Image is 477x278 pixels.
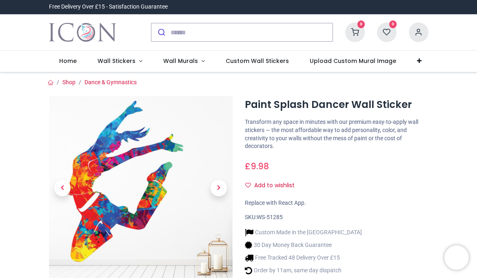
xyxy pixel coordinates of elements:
div: SKU: [245,213,428,222]
span: £ [245,160,269,172]
li: Custom Made in the [GEOGRAPHIC_DATA] [245,228,362,237]
span: Upload Custom Mural Image [310,57,396,65]
sup: 0 [389,20,397,28]
a: Next [205,124,233,253]
p: Transform any space in minutes with our premium easy-to-apply wall stickers — the most affordable... [245,118,428,150]
button: Submit [151,23,171,41]
h1: Paint Splash Dancer Wall Sticker [245,98,428,112]
a: Dance & Gymnastics [84,79,137,85]
span: Next [211,180,227,196]
iframe: Brevo live chat [444,245,469,270]
span: Previous [54,180,71,196]
img: Icon Wall Stickers [49,21,116,44]
iframe: Customer reviews powered by Trustpilot [257,3,428,11]
span: WS-51285 [257,214,283,220]
li: Free Tracked 48 Delivery Over £15 [245,253,362,262]
span: Wall Murals [163,57,198,65]
a: Logo of Icon Wall Stickers [49,21,116,44]
a: 0 [377,29,397,35]
li: 30 Day Money Back Guarantee [245,241,362,249]
span: 9.98 [251,160,269,172]
a: Wall Stickers [87,51,153,72]
a: Previous [49,124,77,253]
sup: 0 [357,20,365,28]
a: 0 [345,29,365,35]
i: Add to wishlist [245,182,251,188]
span: Custom Wall Stickers [226,57,289,65]
div: Replace with React App. [245,199,428,207]
button: Add to wishlistAdd to wishlist [245,179,302,193]
a: Shop [62,79,75,85]
a: Wall Murals [153,51,215,72]
div: Free Delivery Over £15 - Satisfaction Guarantee [49,3,168,11]
span: Home [59,57,77,65]
li: Order by 11am, same day dispatch [245,266,362,275]
span: Wall Stickers [98,57,135,65]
